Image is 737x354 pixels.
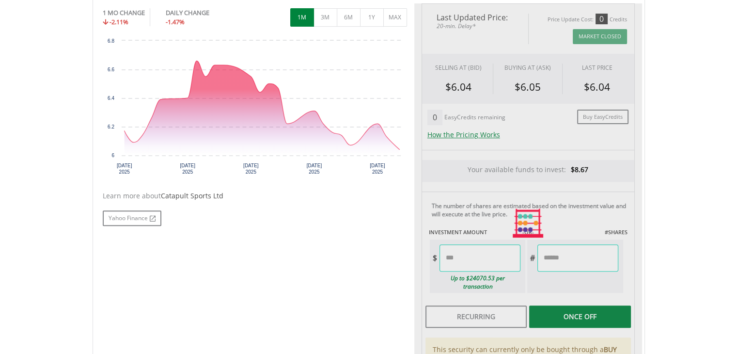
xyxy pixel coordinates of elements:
text: [DATE] 2025 [243,163,259,175]
button: 3M [314,8,337,27]
div: DAILY CHANGE [166,8,242,17]
div: Chart. Highcharts interactive chart. [103,36,407,181]
text: [DATE] 2025 [180,163,195,175]
text: 6.8 [108,38,114,44]
svg: Interactive chart [103,36,407,181]
button: MAX [383,8,407,27]
text: [DATE] 2025 [116,163,132,175]
div: Learn more about [103,191,407,201]
a: Yahoo Finance [103,210,161,226]
text: [DATE] 2025 [306,163,322,175]
text: 6.4 [108,96,114,101]
span: -2.11% [110,17,128,26]
text: [DATE] 2025 [370,163,385,175]
text: 6.6 [108,67,114,72]
span: -1.47% [166,17,185,26]
span: Catapult Sports Ltd [161,191,223,200]
text: 6.2 [108,124,114,129]
button: 1Y [360,8,384,27]
button: 1M [290,8,314,27]
div: 1 MO CHANGE [103,8,145,17]
button: 6M [337,8,361,27]
text: 6 [111,153,114,158]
